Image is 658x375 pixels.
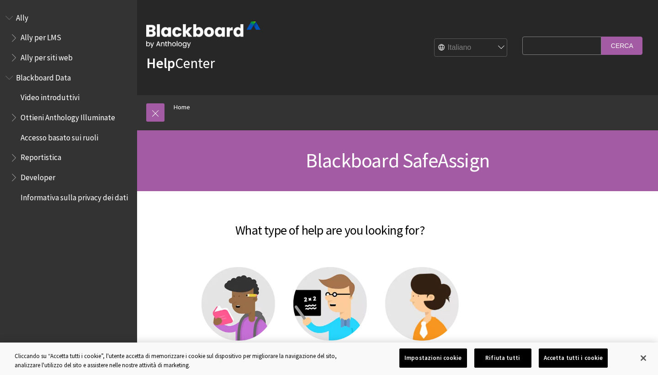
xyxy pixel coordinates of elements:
[21,170,55,182] span: Developer
[21,50,73,62] span: Ally per siti web
[202,267,275,362] a: Student help Student
[5,70,132,205] nav: Book outline for Anthology Illuminate
[21,30,61,43] span: Ally per LMS
[16,70,71,82] span: Blackboard Data
[21,150,61,162] span: Reportistica
[21,90,80,102] span: Video introduttivi
[146,54,215,72] a: HelpCenter
[293,267,367,362] a: Instructor help Instructor
[21,110,115,122] span: Ottieni Anthology Illuminate
[435,39,508,57] select: Site Language Selector
[385,267,459,362] a: Administrator help Administrator
[15,352,362,370] div: Cliccando su “Accetta tutti i cookie”, l'utente accetta di memorizzare i cookie sul dispositivo p...
[146,209,514,240] h2: What type of help are you looking for?
[601,37,642,54] input: Cerca
[146,21,260,48] img: Blackboard by Anthology
[21,190,128,202] span: Informativa sulla privacy dei dati
[202,267,275,341] img: Student help
[399,348,467,368] button: Impostazioni cookie
[146,54,175,72] strong: Help
[385,267,459,341] img: Administrator help
[633,348,653,368] button: Chiudi
[21,130,98,142] span: Accesso basato sui ruoli
[539,348,608,368] button: Accetta tutti i cookie
[293,267,367,341] img: Instructor help
[474,348,531,368] button: Rifiuta tutti
[16,10,28,22] span: Ally
[5,10,132,65] nav: Book outline for Anthology Ally Help
[306,148,489,173] span: Blackboard SafeAssign
[174,102,190,113] a: Home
